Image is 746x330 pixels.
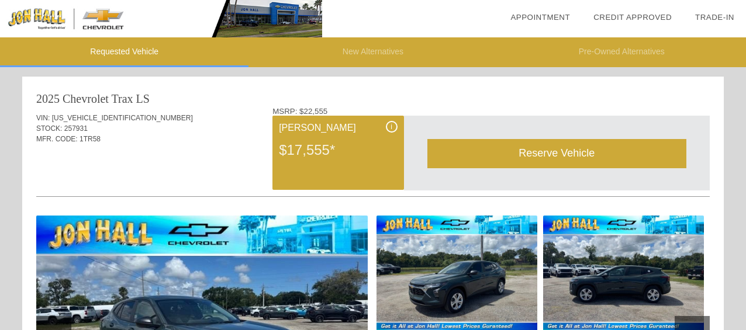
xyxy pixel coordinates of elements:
[279,121,397,135] div: [PERSON_NAME]
[510,13,570,22] a: Appointment
[391,123,392,131] span: i
[36,114,50,122] span: VIN:
[36,124,62,133] span: STOCK:
[136,91,150,107] div: LS
[695,13,734,22] a: Trade-In
[248,37,497,67] li: New Alternatives
[52,114,193,122] span: [US_VEHICLE_IDENTIFICATION_NUMBER]
[36,162,710,180] div: Quoted on [DATE] 6:21:34 PM
[427,139,686,168] div: Reserve Vehicle
[593,13,672,22] a: Credit Approved
[36,91,133,107] div: 2025 Chevrolet Trax
[272,107,710,116] div: MSRP: $22,555
[64,124,88,133] span: 257931
[498,37,746,67] li: Pre-Owned Alternatives
[279,135,397,165] div: $17,555*
[80,135,101,143] span: 1TR58
[36,135,78,143] span: MFR. CODE:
